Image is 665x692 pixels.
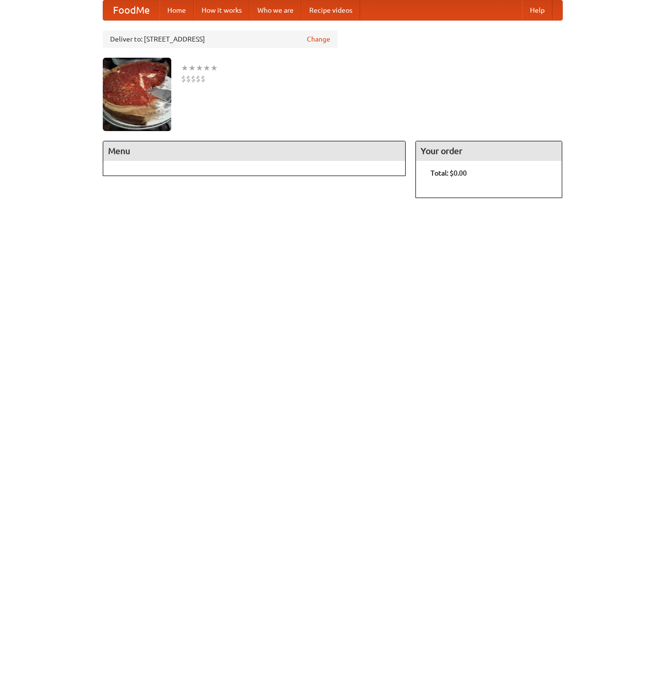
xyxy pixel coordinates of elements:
a: Home [160,0,194,20]
li: ★ [210,63,218,73]
li: $ [201,73,206,84]
li: ★ [196,63,203,73]
li: $ [181,73,186,84]
li: ★ [188,63,196,73]
a: FoodMe [103,0,160,20]
img: angular.jpg [103,58,171,131]
b: Total: $0.00 [431,169,467,177]
a: How it works [194,0,250,20]
a: Who we are [250,0,301,20]
a: Change [307,34,330,44]
li: $ [196,73,201,84]
a: Help [522,0,552,20]
li: ★ [203,63,210,73]
li: ★ [181,63,188,73]
a: Recipe videos [301,0,360,20]
h4: Your order [416,141,562,161]
li: $ [191,73,196,84]
li: $ [186,73,191,84]
h4: Menu [103,141,406,161]
div: Deliver to: [STREET_ADDRESS] [103,30,338,48]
